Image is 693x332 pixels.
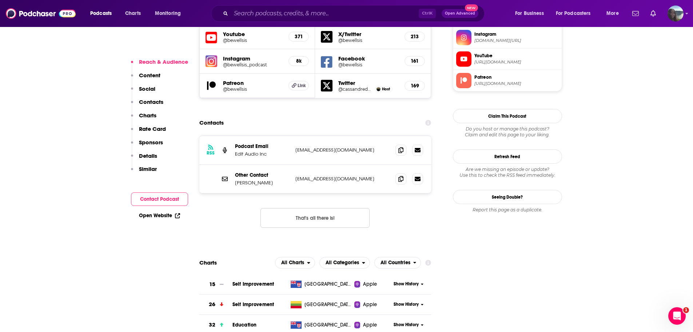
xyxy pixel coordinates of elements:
[199,116,224,130] h2: Contacts
[382,87,390,91] span: Host
[139,152,157,159] p: Details
[474,31,559,38] span: Instagram
[668,5,684,22] button: Show profile menu
[304,281,352,288] span: Fiji
[150,8,190,19] button: open menu
[354,321,391,329] a: Apple
[139,212,180,219] a: Open Website
[606,8,619,19] span: More
[377,87,381,91] a: Cassandre Dunbar
[131,85,155,99] button: Social
[601,8,628,19] button: open menu
[209,300,215,309] h3: 26
[232,301,274,308] a: Self Improvement
[139,165,157,172] p: Similar
[131,192,188,206] button: Contact Podcast
[288,81,309,90] a: Link
[338,55,399,62] h5: Facebook
[391,301,426,308] button: Show History
[456,51,559,67] a: YouTube[URL][DOMAIN_NAME]
[260,208,370,228] button: Nothing here.
[338,31,399,38] h5: X/Twitter
[453,167,562,178] div: Are we missing an episode or update? Use this to check the RSS feed immediately.
[338,79,399,86] h5: Twitter
[363,301,377,308] span: Apple
[668,307,686,325] iframe: Intercom live chat
[232,322,256,328] span: Education
[199,274,232,294] a: 15
[206,55,217,67] img: iconImage
[131,165,157,179] button: Similar
[131,152,157,166] button: Details
[445,12,475,15] span: Open Advanced
[139,125,166,132] p: Rate Card
[304,301,352,308] span: Lithuania
[209,321,215,329] h3: 32
[374,257,421,269] button: open menu
[465,4,478,11] span: New
[231,8,419,19] input: Search podcasts, credits, & more...
[131,72,160,85] button: Content
[120,8,145,19] a: Charts
[374,257,421,269] h2: Countries
[223,55,283,62] h5: Instagram
[453,190,562,204] a: Seeing Double?
[319,257,370,269] h2: Categories
[232,281,274,287] span: Self Improvement
[453,126,562,138] div: Claim and edit this page to your liking.
[419,9,436,18] span: Ctrl K
[223,38,283,43] a: @bewellsis
[235,172,290,178] p: Other Contact
[131,112,156,125] button: Charts
[381,260,410,265] span: All Countries
[295,34,303,40] h5: 371
[510,8,553,19] button: open menu
[453,109,562,123] button: Claim This Podcast
[223,62,283,67] a: @bewellsis_podcast
[199,259,217,266] h2: Charts
[515,8,544,19] span: For Business
[139,98,163,105] p: Contacts
[85,8,121,19] button: open menu
[442,9,478,18] button: Open AdvancedNew
[155,8,181,19] span: Monitoring
[139,139,163,146] p: Sponsors
[453,207,562,213] div: Report this page as a duplicate.
[354,301,391,308] a: Apple
[391,322,426,328] button: Show History
[326,260,359,265] span: All Categories
[474,74,559,81] span: Patreon
[556,8,591,19] span: For Podcasters
[275,257,315,269] button: open menu
[363,281,377,288] span: Apple
[474,81,559,86] span: https://www.patreon.com/bewellsis
[304,321,352,329] span: Fiji
[474,59,559,65] span: https://www.youtube.com/@bewellsis
[223,86,283,92] a: @bewellsis
[218,5,491,22] div: Search podcasts, credits, & more...
[394,301,419,308] span: Show History
[411,34,419,40] h5: 213
[131,98,163,112] button: Contacts
[456,30,559,45] a: Instagram[DOMAIN_NAME][URL]
[209,280,215,289] h3: 15
[281,260,304,265] span: All Charts
[139,58,188,65] p: Reach & Audience
[223,79,283,86] h5: Patreon
[139,72,160,79] p: Content
[338,38,399,43] a: @bewellsis
[295,147,390,153] p: [EMAIL_ADDRESS][DOMAIN_NAME]
[338,86,373,92] h5: @cassandredunbar
[288,281,354,288] a: [GEOGRAPHIC_DATA]
[288,321,354,329] a: [GEOGRAPHIC_DATA]
[411,83,419,89] h5: 169
[6,7,76,20] img: Podchaser - Follow, Share and Rate Podcasts
[295,176,390,182] p: [EMAIL_ADDRESS][DOMAIN_NAME]
[363,321,377,329] span: Apple
[668,5,684,22] span: Logged in as ashleycandelario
